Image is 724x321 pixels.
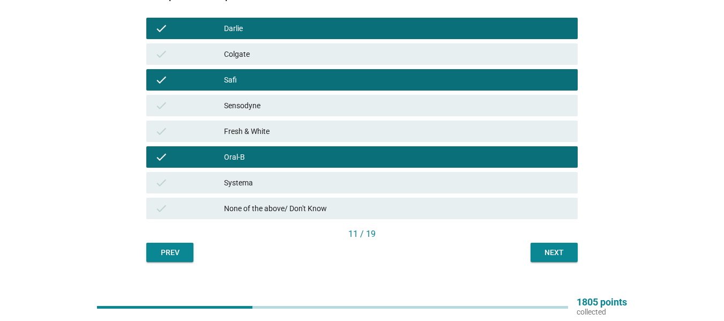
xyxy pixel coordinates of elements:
button: Prev [146,243,193,262]
p: collected [577,307,627,317]
div: Prev [155,247,185,258]
i: check [155,22,168,35]
p: 1805 points [577,297,627,307]
i: check [155,176,168,189]
i: check [155,73,168,86]
div: Safi [224,73,569,86]
div: Systema [224,176,569,189]
div: Next [539,247,569,258]
i: check [155,99,168,112]
div: Oral-B [224,151,569,163]
i: check [155,151,168,163]
div: None of the above/ Don't Know [224,202,569,215]
div: Fresh & White [224,125,569,138]
i: check [155,125,168,138]
div: Colgate [224,48,569,61]
div: Sensodyne [224,99,569,112]
div: Darlie [224,22,569,35]
i: check [155,202,168,215]
div: 11 / 19 [146,228,578,241]
button: Next [531,243,578,262]
i: check [155,48,168,61]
